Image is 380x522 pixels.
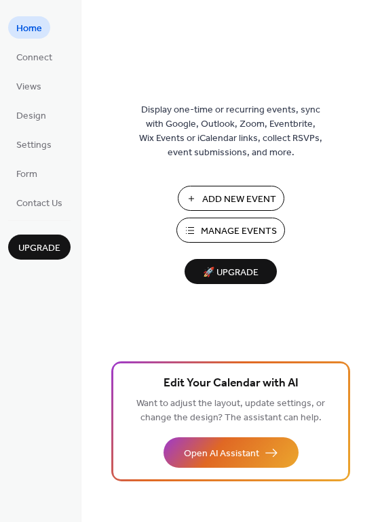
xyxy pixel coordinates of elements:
[139,103,322,160] span: Display one-time or recurring events, sync with Google, Outlook, Zoom, Eventbrite, Wix Events or ...
[8,235,71,260] button: Upgrade
[16,22,42,36] span: Home
[185,259,277,284] button: 🚀 Upgrade
[8,104,54,126] a: Design
[8,16,50,39] a: Home
[201,224,277,239] span: Manage Events
[8,162,45,184] a: Form
[202,193,276,207] span: Add New Event
[16,138,52,153] span: Settings
[8,45,60,68] a: Connect
[193,264,269,282] span: 🚀 Upgrade
[16,51,52,65] span: Connect
[164,374,299,393] span: Edit Your Calendar with AI
[164,437,299,468] button: Open AI Assistant
[176,218,285,243] button: Manage Events
[136,395,325,427] span: Want to adjust the layout, update settings, or change the design? The assistant can help.
[18,241,60,256] span: Upgrade
[8,75,50,97] a: Views
[16,80,41,94] span: Views
[16,197,62,211] span: Contact Us
[184,447,259,461] span: Open AI Assistant
[8,191,71,214] a: Contact Us
[8,133,60,155] a: Settings
[178,186,284,211] button: Add New Event
[16,167,37,182] span: Form
[16,109,46,123] span: Design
